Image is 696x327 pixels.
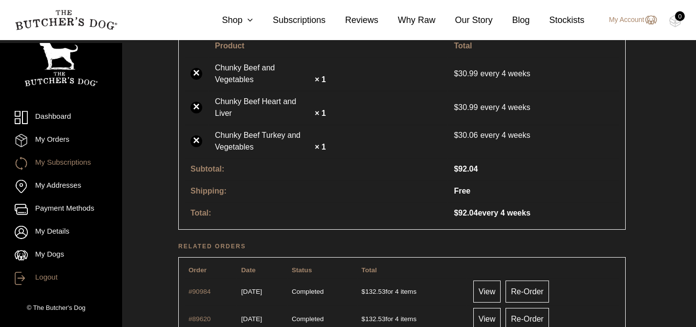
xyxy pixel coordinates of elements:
strong: × 1 [315,109,326,117]
a: My Addresses [15,180,107,193]
th: Total [448,36,619,56]
span: Order [189,266,207,274]
a: My Orders [15,134,107,147]
td: Free [448,180,619,201]
th: Subtotal: [185,158,447,179]
td: every 4 weeks [448,91,619,124]
a: View [473,281,501,303]
a: My Account [599,14,657,26]
strong: × 1 [315,75,326,84]
span: $ [454,131,458,139]
span: $ [454,103,458,111]
a: Stockists [530,14,585,27]
span: 30.06 [454,130,480,141]
a: View order number 89620 [189,315,211,323]
th: Shipping: [185,180,447,201]
td: Completed [288,278,357,305]
strong: × 1 [315,143,326,151]
a: Blog [493,14,530,27]
a: Why Raw [379,14,436,27]
span: 30.99 [454,69,480,78]
span: $ [361,315,365,323]
a: Re-Order [506,281,549,303]
span: $ [454,209,458,217]
a: Subscriptions [253,14,325,27]
span: 132.53 [361,315,385,323]
span: Status [292,266,312,274]
time: 1753094670 [241,315,262,323]
a: Shop [202,14,253,27]
span: $ [454,69,458,78]
a: Payment Methods [15,203,107,216]
span: Date [241,266,255,274]
a: My Dogs [15,249,107,262]
a: My Subscriptions [15,157,107,170]
img: TBD_Cart-Empty.png [669,15,681,27]
span: $ [361,288,365,295]
span: 30.99 [454,103,480,111]
span: $ [454,165,458,173]
a: Dashboard [15,111,107,124]
a: Chunky Beef Turkey and Vegetables [215,130,313,153]
td: every 4 weeks [448,202,619,223]
a: Chunky Beef and Vegetables [215,62,313,86]
a: × [190,135,202,147]
span: Total [361,266,377,274]
a: Reviews [325,14,378,27]
a: My Details [15,226,107,239]
time: 1755566788 [241,288,262,295]
a: × [190,102,202,113]
a: View order number 90984 [189,288,211,295]
td: for 4 items [358,278,466,305]
a: × [190,68,202,80]
th: Product [209,36,447,56]
img: TBD_Portrait_Logo_White.png [24,40,98,87]
a: Chunky Beef Heart and Liver [215,96,313,119]
div: 0 [675,11,685,21]
span: 92.04 [454,209,478,217]
h2: Related orders [178,241,626,251]
span: 92.04 [454,165,478,173]
td: every 4 weeks [448,125,619,146]
a: Our Story [436,14,493,27]
th: Total: [185,202,447,223]
td: every 4 weeks [448,57,619,90]
a: Logout [15,272,107,285]
span: 132.53 [361,288,385,295]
